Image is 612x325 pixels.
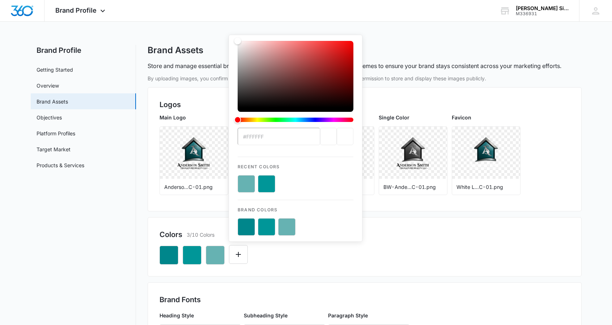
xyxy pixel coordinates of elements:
[229,245,248,264] button: Edit Color
[37,82,59,89] a: Overview
[160,294,570,305] h2: Brand Fonts
[238,128,320,145] input: color-picker-input
[160,229,182,240] h2: Colors
[55,7,97,14] span: Brand Profile
[148,62,561,70] p: Store and manage essential brand guidelines such as logos, fonts, and color schemes to ensure you...
[320,128,337,145] div: previous color
[244,312,325,319] p: Subheading Style
[183,246,201,265] button: Remove
[238,118,353,122] div: Hue
[37,114,62,121] a: Objectives
[148,75,582,82] p: By uploading images, you confirm that you have the legal right to use them and grant us permissio...
[456,183,516,191] p: White L...C-01.png
[37,66,73,73] a: Getting Started
[164,183,224,191] p: Anderso...C-01.png
[460,127,511,178] img: User uploaded logo
[168,127,219,178] img: User uploaded logo
[379,114,447,121] p: Single Color
[37,161,84,169] a: Products & Services
[337,128,353,145] div: current color selection
[238,41,353,128] div: color-picker
[516,5,569,11] div: account name
[238,41,353,107] div: Color
[37,98,68,105] a: Brand Assets
[148,45,203,56] h1: Brand Assets
[187,231,214,239] p: 3/10 Colors
[452,114,520,121] p: Favicon
[328,312,409,319] p: Paragraph Style
[238,157,353,170] p: Recent Colors
[383,183,443,191] p: BW-Ande...C-01.png
[238,41,353,236] div: color-picker-container
[160,246,178,265] button: Remove
[387,127,438,178] img: User uploaded logo
[37,130,75,137] a: Platform Profiles
[238,200,353,213] p: Brand Colors
[160,312,241,319] p: Heading Style
[160,99,570,110] h2: Logos
[37,145,71,153] a: Target Market
[31,45,136,56] h2: Brand Profile
[516,11,569,16] div: account id
[206,246,225,265] button: Remove
[160,114,228,121] p: Main Logo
